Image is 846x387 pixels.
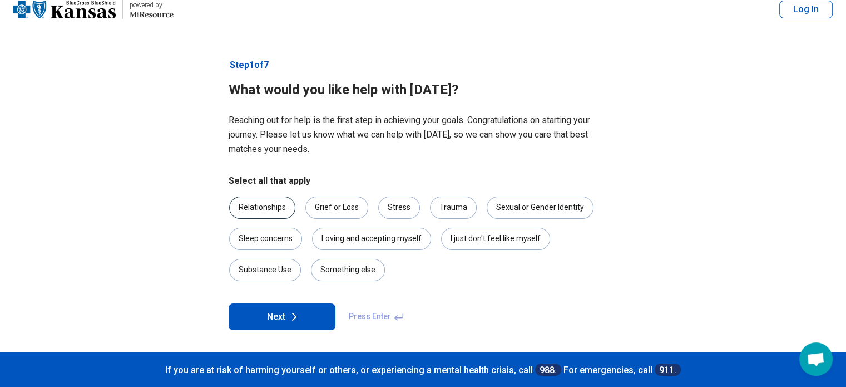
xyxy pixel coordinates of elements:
div: Something else [311,259,385,281]
a: 911. [655,363,681,376]
button: Next [229,303,335,330]
p: Step 1 of 7 [229,58,618,72]
div: Loving and accepting myself [312,228,431,250]
div: Substance Use [229,259,301,281]
legend: Select all that apply [229,174,310,188]
div: Relationships [229,197,295,219]
button: Log In [779,1,833,18]
a: 988. [535,363,561,376]
p: Reaching out for help is the first step in achieving your goals. Congratulations on starting your... [229,113,618,156]
div: Sleep concerns [229,228,302,250]
p: If you are at risk of harming yourself or others, or experiencing a mental health crisis, call Fo... [11,363,835,376]
div: Grief or Loss [305,197,368,219]
div: Sexual or Gender Identity [487,197,593,219]
div: Stress [378,197,420,219]
div: I just don't feel like myself [441,228,550,250]
div: Trauma [430,197,477,219]
a: Open chat [799,342,833,376]
h1: What would you like help with [DATE]? [229,81,618,100]
span: Press Enter [342,303,411,330]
